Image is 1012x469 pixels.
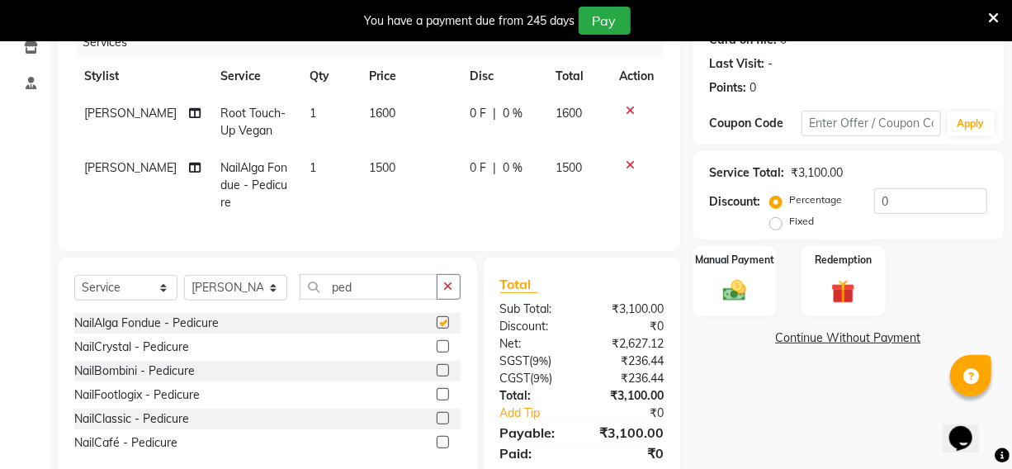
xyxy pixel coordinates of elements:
th: Disc [460,58,545,95]
div: 0 [750,79,756,97]
div: ₹3,100.00 [791,164,843,182]
button: Pay [579,7,631,35]
div: Net: [488,335,582,353]
th: Stylist [74,58,210,95]
span: 0 % [503,105,523,122]
img: _gift.svg [824,277,862,306]
span: 9% [534,372,550,385]
a: Add Tip [488,405,598,422]
div: ₹236.44 [582,370,676,387]
span: 1 [310,106,316,121]
span: 1 [310,160,316,175]
div: ₹3,100.00 [582,387,676,405]
div: ( ) [488,353,582,370]
span: [PERSON_NAME] [84,106,177,121]
span: 1600 [369,106,395,121]
div: Last Visit: [709,55,764,73]
span: CGST [500,371,531,386]
div: ₹236.44 [582,353,676,370]
span: | [493,105,496,122]
div: NailCrystal - Pedicure [74,339,189,356]
button: Apply [948,111,995,136]
span: | [493,159,496,177]
div: - [768,55,773,73]
div: Discount: [709,193,760,211]
div: NailBombini - Pedicure [74,362,195,380]
div: ₹3,100.00 [582,423,676,443]
div: Points: [709,79,746,97]
img: _cash.svg [716,277,754,305]
label: Fixed [789,214,814,229]
div: ₹0 [582,443,676,463]
div: NailCafé - Pedicure [74,434,177,452]
span: SGST [500,353,530,368]
div: Total: [488,387,582,405]
div: ₹0 [582,318,676,335]
th: Total [546,58,609,95]
span: [PERSON_NAME] [84,160,177,175]
div: Services [76,27,676,58]
div: Coupon Code [709,115,802,132]
th: Service [210,58,300,95]
span: 1500 [369,160,395,175]
label: Percentage [789,192,842,207]
div: ( ) [488,370,582,387]
div: ₹2,627.12 [582,335,676,353]
th: Qty [300,58,359,95]
div: Sub Total: [488,301,582,318]
div: Payable: [488,423,582,443]
div: Paid: [488,443,582,463]
span: 1500 [556,160,582,175]
div: NailAlga Fondue - Pedicure [74,315,219,332]
div: ₹3,100.00 [582,301,676,318]
span: 0 F [470,105,486,122]
span: 0 % [503,159,523,177]
span: Total [500,276,538,293]
span: NailAlga Fondue - Pedicure [220,160,287,210]
label: Redemption [815,253,872,268]
div: NailClassic - Pedicure [74,410,189,428]
span: 0 F [470,159,486,177]
input: Enter Offer / Coupon Code [802,111,941,136]
a: Continue Without Payment [696,329,1000,347]
div: You have a payment due from 245 days [365,12,575,30]
span: 9% [533,354,549,367]
span: 1600 [556,106,582,121]
label: Manual Payment [695,253,774,268]
div: ₹0 [598,405,676,422]
div: NailFootlogix - Pedicure [74,386,200,404]
iframe: chat widget [943,403,995,452]
div: Discount: [488,318,582,335]
input: Search or Scan [300,274,437,300]
span: Root Touch-Up Vegan [220,106,286,138]
th: Price [359,58,460,95]
th: Action [609,58,664,95]
div: Service Total: [709,164,784,182]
